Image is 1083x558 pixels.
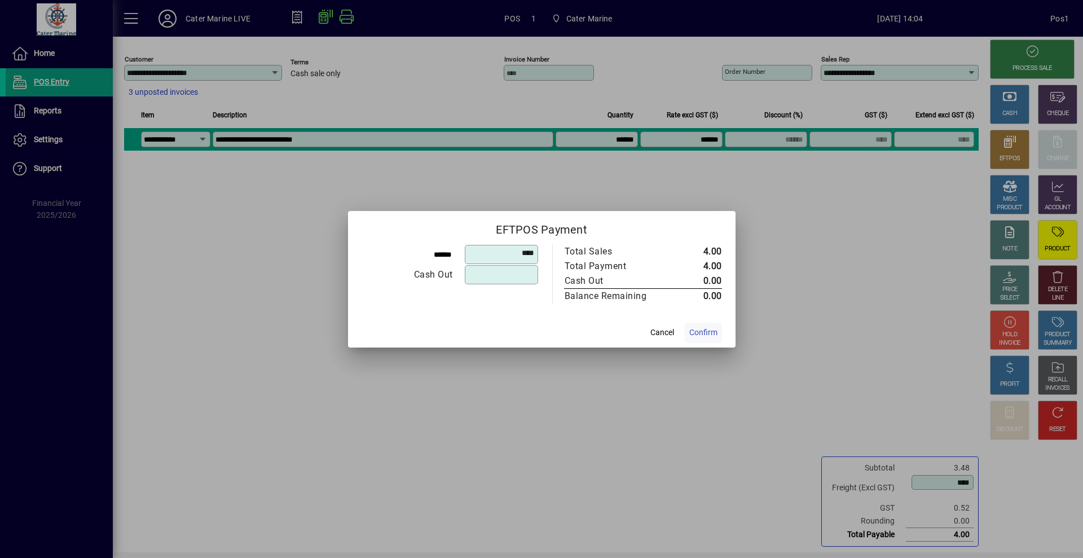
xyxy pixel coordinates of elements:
button: Confirm [685,323,722,343]
td: Total Sales [564,244,671,259]
button: Cancel [644,323,680,343]
td: 4.00 [671,244,722,259]
td: 0.00 [671,274,722,289]
div: Cash Out [565,274,659,288]
h2: EFTPOS Payment [348,211,736,244]
span: Cancel [650,327,674,339]
td: Total Payment [564,259,671,274]
td: 4.00 [671,259,722,274]
span: Confirm [689,327,717,339]
div: Cash Out [362,268,453,282]
div: Balance Remaining [565,289,659,303]
td: 0.00 [671,288,722,304]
